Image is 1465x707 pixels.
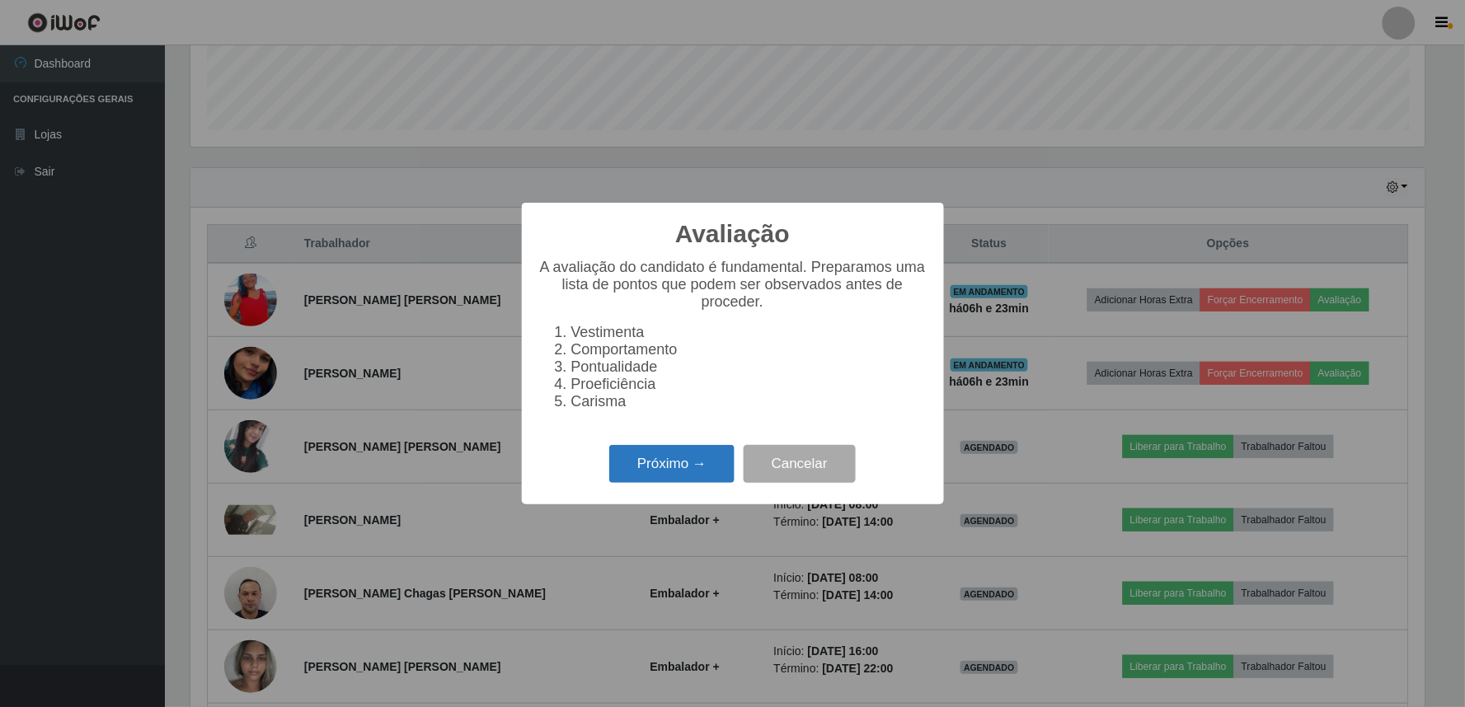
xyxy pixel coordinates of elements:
[538,259,927,311] p: A avaliação do candidato é fundamental. Preparamos uma lista de pontos que podem ser observados a...
[744,445,856,484] button: Cancelar
[571,324,927,341] li: Vestimenta
[571,341,927,358] li: Comportamento
[571,376,927,393] li: Proeficiência
[609,445,735,484] button: Próximo →
[571,393,927,410] li: Carisma
[571,358,927,376] li: Pontualidade
[675,219,790,249] h2: Avaliação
